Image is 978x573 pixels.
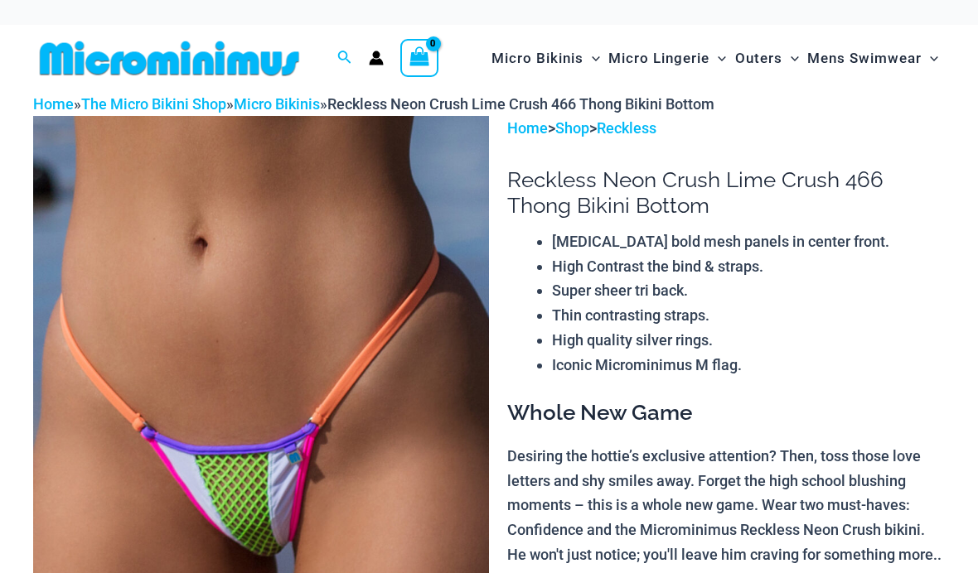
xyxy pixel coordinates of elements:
li: [MEDICAL_DATA] bold mesh panels in center front. [552,229,945,254]
a: Account icon link [369,51,384,65]
a: Micro Bikinis [234,95,320,113]
nav: Site Navigation [485,31,945,86]
a: Search icon link [337,48,352,69]
a: Micro LingerieMenu ToggleMenu Toggle [604,33,730,84]
a: Home [33,95,74,113]
li: Thin contrasting straps. [552,303,945,328]
a: Mens SwimwearMenu ToggleMenu Toggle [803,33,942,84]
span: Menu Toggle [709,37,726,79]
a: View Shopping Cart, empty [400,39,438,77]
a: Home [507,119,548,137]
span: Menu Toggle [782,37,799,79]
li: Super sheer tri back. [552,278,945,303]
span: Outers [735,37,782,79]
a: Micro BikinisMenu ToggleMenu Toggle [487,33,604,84]
li: Iconic Microminimus M flag. [552,353,945,378]
span: Menu Toggle [583,37,600,79]
a: OutersMenu ToggleMenu Toggle [731,33,803,84]
a: Reckless [597,119,656,137]
span: Reckless Neon Crush Lime Crush 466 Thong Bikini Bottom [327,95,714,113]
span: Micro Bikinis [491,37,583,79]
a: The Micro Bikini Shop [81,95,226,113]
li: High quality silver rings. [552,328,945,353]
p: > > [507,116,945,141]
h3: Whole New Game [507,399,945,427]
span: Menu Toggle [922,37,938,79]
span: » » » [33,95,714,113]
span: Mens Swimwear [807,37,922,79]
a: Shop [555,119,589,137]
li: High Contrast the bind & straps. [552,254,945,279]
span: Micro Lingerie [608,37,709,79]
img: MM SHOP LOGO FLAT [33,40,306,77]
h1: Reckless Neon Crush Lime Crush 466 Thong Bikini Bottom [507,167,945,219]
